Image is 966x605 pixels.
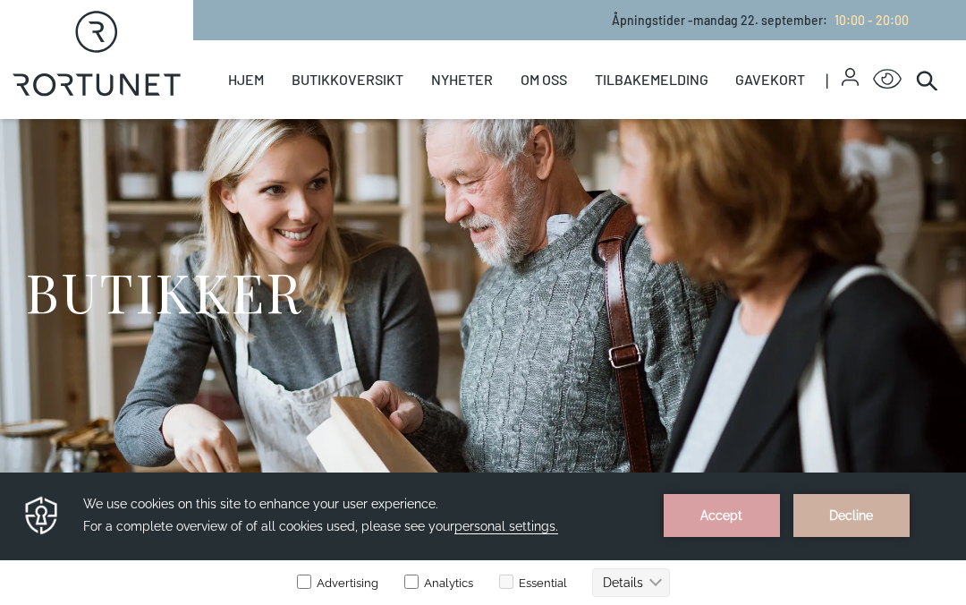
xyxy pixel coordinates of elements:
[454,47,558,62] span: personal settings.
[603,103,643,117] text: Details
[25,258,301,325] h1: BUTIKKER
[873,65,902,94] button: Open Accessibility Menu
[835,13,909,28] span: 10:00 - 20:00
[521,40,567,119] a: Om oss
[826,40,842,119] span: |
[902,322,966,336] details: Attribution
[22,21,61,64] img: Privacy reminder
[827,13,909,28] a: 10:00 - 20:00
[499,102,513,116] input: Essential
[907,325,951,335] div: © Mappedin
[793,21,910,64] button: Decline
[664,21,780,64] button: Accept
[296,104,378,117] label: Advertising
[431,40,493,119] a: Nyheter
[401,104,473,117] label: Analytics
[404,102,419,116] input: Analytics
[595,40,708,119] a: Tilbakemelding
[292,40,403,119] a: Butikkoversikt
[83,21,643,65] h3: We use cookies on this site to enhance your user experience. For a complete overview of of all co...
[228,40,264,119] a: Hjem
[297,102,311,116] input: Advertising
[592,96,670,124] button: Details
[496,104,567,117] label: Essential
[735,40,805,119] a: Gavekort
[612,11,909,30] p: Åpningstider - mandag 22. september :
